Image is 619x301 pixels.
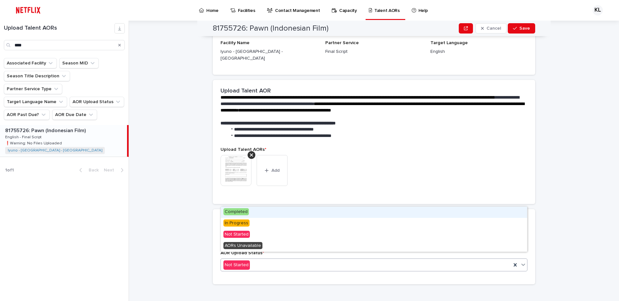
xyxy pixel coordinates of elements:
[5,134,43,140] p: English - Final Script
[325,41,359,45] span: Partner Service
[5,126,87,134] p: 81755726: Pawn (Indonesian Film)
[213,24,329,33] h2: 81755726: Pawn (Indonesian Film)
[486,26,501,31] span: Cancel
[508,23,535,34] button: Save
[519,26,530,31] span: Save
[257,155,288,186] button: Add
[8,148,102,153] a: Iyuno - [GEOGRAPHIC_DATA] - [GEOGRAPHIC_DATA]
[70,97,124,107] button: AOR Upload Status
[85,168,99,172] span: Back
[4,71,70,81] button: Season Title Description
[52,110,97,120] button: AOR Due Date
[4,97,67,107] button: Target Language Name
[476,23,506,34] button: Cancel
[223,208,249,215] span: Completed
[221,251,264,255] span: AOR Upload Status
[221,48,318,62] p: Iyuno - [GEOGRAPHIC_DATA] - [GEOGRAPHIC_DATA]
[221,88,271,95] h2: Upload Talent AOR
[4,84,62,94] button: Partner Service Type
[221,41,250,45] span: Facility Name
[271,168,280,173] span: Add
[4,40,125,50] input: Search
[104,168,118,172] span: Next
[4,58,57,68] button: Associated Facility
[59,58,99,68] button: Season MID
[4,110,50,120] button: AOR Past Due?
[221,229,527,240] div: Not Started
[74,167,101,173] button: Back
[221,218,527,229] div: In Progress
[13,4,44,17] img: ifQbXi3ZQGMSEF7WDB7W
[430,41,468,45] span: Target Language
[221,240,527,252] div: AORs Unavailable
[223,242,262,249] span: AORs Unavailable
[4,25,114,32] h1: Upload Talent AORs
[221,147,266,152] span: Upload Talent AORs
[430,48,527,55] p: English
[325,48,422,55] p: Final Script
[101,167,129,173] button: Next
[593,5,603,15] div: KL
[223,219,250,227] span: In Progress
[221,207,527,218] div: Completed
[5,140,63,146] p: ❗️Warning: No Files Uploaded
[223,231,250,238] span: Not Started
[223,260,250,270] div: Not Started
